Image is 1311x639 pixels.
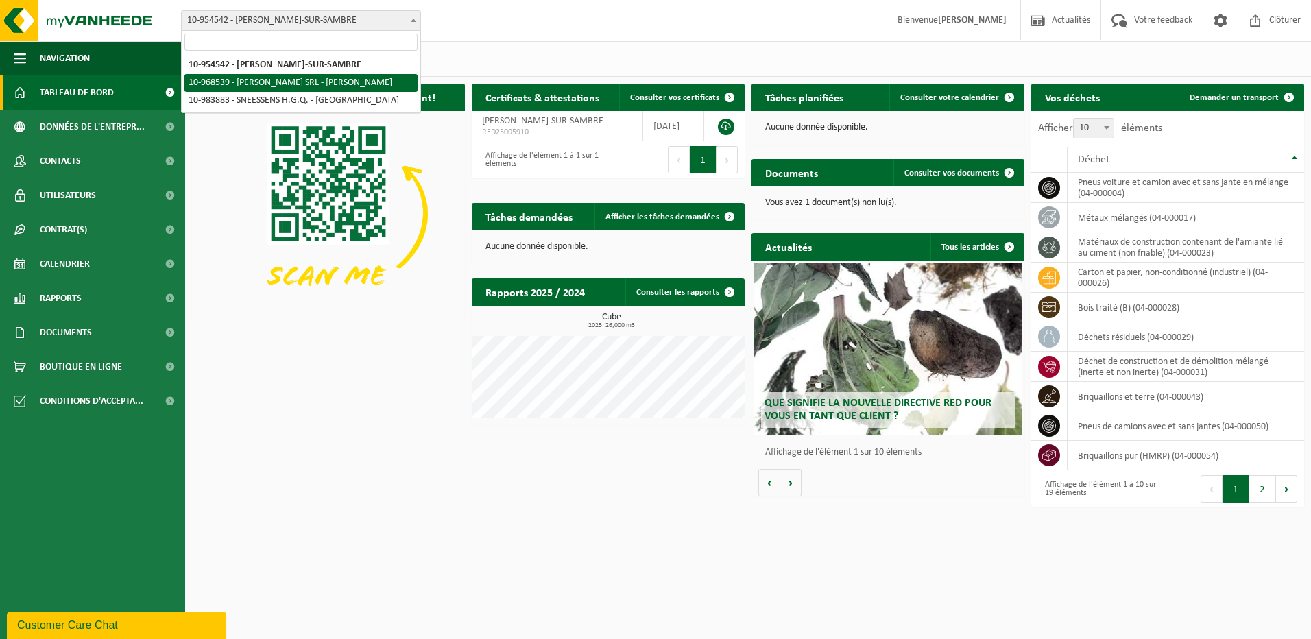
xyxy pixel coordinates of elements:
[181,10,421,31] span: 10-954542 - SNEESSENS BERNARD - JEMEPPE-SUR-SAMBRE
[625,278,743,306] a: Consulter les rapports
[1068,173,1304,203] td: pneus voiture et camion avec et sans jante en mélange (04-000004)
[765,198,1011,208] p: Vous avez 1 document(s) non lu(s).
[40,75,114,110] span: Tableau de bord
[482,116,603,126] span: [PERSON_NAME]-SUR-SAMBRE
[765,123,1011,132] p: Aucune donnée disponible.
[7,609,229,639] iframe: chat widget
[1073,118,1114,138] span: 10
[1190,93,1279,102] span: Demander un transport
[472,278,599,305] h2: Rapports 2025 / 2024
[751,159,832,186] h2: Documents
[184,56,418,74] li: 10-954542 - [PERSON_NAME]-SUR-SAMBRE
[472,84,613,110] h2: Certificats & attestations
[1068,293,1304,322] td: bois traité (B) (04-000028)
[40,110,145,144] span: Données de l'entrepr...
[1068,263,1304,293] td: carton et papier, non-conditionné (industriel) (04-000026)
[630,93,719,102] span: Consulter vos certificats
[594,203,743,230] a: Afficher les tâches demandées
[184,92,418,110] li: 10-983883 - SNEESSENS H.G.Q. - [GEOGRAPHIC_DATA]
[182,11,420,30] span: 10-954542 - SNEESSENS BERNARD - JEMEPPE-SUR-SAMBRE
[765,448,1018,457] p: Affichage de l'élément 1 sur 10 éléments
[479,322,745,329] span: 2025: 26,000 m3
[1201,475,1223,503] button: Previous
[40,247,90,281] span: Calendrier
[754,263,1022,435] a: Que signifie la nouvelle directive RED pour vous en tant que client ?
[482,127,632,138] span: RED25005910
[1038,123,1162,134] label: Afficher éléments
[472,203,586,230] h2: Tâches demandées
[1068,322,1304,352] td: déchets résiduels (04-000029)
[184,74,418,92] li: 10-968539 - [PERSON_NAME] SRL - [PERSON_NAME]
[605,213,719,221] span: Afficher les tâches demandées
[889,84,1023,111] a: Consulter votre calendrier
[668,146,690,173] button: Previous
[479,145,601,175] div: Affichage de l'élément 1 à 1 sur 1 éléments
[717,146,738,173] button: Next
[751,84,857,110] h2: Tâches planifiées
[40,350,122,384] span: Boutique en ligne
[751,233,826,260] h2: Actualités
[40,213,87,247] span: Contrat(s)
[690,146,717,173] button: 1
[40,384,143,418] span: Conditions d'accepta...
[192,111,465,316] img: Download de VHEPlus App
[1068,352,1304,382] td: déchet de construction et de démolition mélangé (inerte et non inerte) (04-000031)
[1068,411,1304,441] td: pneus de camions avec et sans jantes (04-000050)
[619,84,743,111] a: Consulter vos certificats
[938,15,1007,25] strong: [PERSON_NAME]
[1068,232,1304,263] td: matériaux de construction contenant de l'amiante lié au ciment (non friable) (04-000023)
[758,469,780,496] button: Vorige
[40,315,92,350] span: Documents
[780,469,802,496] button: Volgende
[1078,154,1109,165] span: Déchet
[1179,84,1303,111] a: Demander un transport
[40,281,82,315] span: Rapports
[1223,475,1249,503] button: 1
[1068,441,1304,470] td: briquaillons pur (HMRP) (04-000054)
[1038,474,1161,504] div: Affichage de l'élément 1 à 10 sur 19 éléments
[1068,382,1304,411] td: briquaillons et terre (04-000043)
[40,41,90,75] span: Navigation
[904,169,999,178] span: Consulter vos documents
[1074,119,1114,138] span: 10
[643,111,704,141] td: [DATE]
[893,159,1023,186] a: Consulter vos documents
[1068,203,1304,232] td: métaux mélangés (04-000017)
[1031,84,1114,110] h2: Vos déchets
[40,144,81,178] span: Contacts
[765,398,991,422] span: Que signifie la nouvelle directive RED pour vous en tant que client ?
[900,93,999,102] span: Consulter votre calendrier
[1249,475,1276,503] button: 2
[1276,475,1297,503] button: Next
[479,313,745,329] h3: Cube
[40,178,96,213] span: Utilisateurs
[930,233,1023,261] a: Tous les articles
[485,242,731,252] p: Aucune donnée disponible.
